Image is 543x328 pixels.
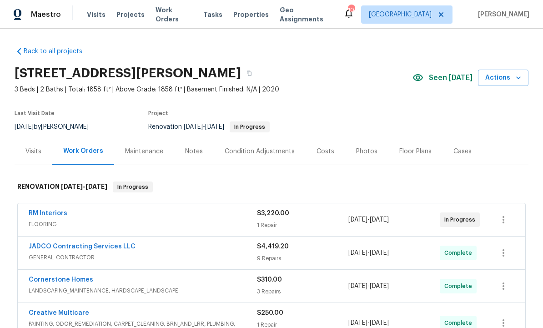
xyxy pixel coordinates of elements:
[370,283,389,289] span: [DATE]
[280,5,332,24] span: Geo Assignments
[444,282,476,291] span: Complete
[15,172,528,202] div: RENOVATION [DATE]-[DATE]In Progress
[370,320,389,326] span: [DATE]
[85,183,107,190] span: [DATE]
[444,318,476,328] span: Complete
[370,217,389,223] span: [DATE]
[29,210,67,217] a: RM Interiors
[257,243,289,250] span: $4,419.20
[114,182,152,192] span: In Progress
[184,124,224,130] span: -
[15,121,100,132] div: by [PERSON_NAME]
[29,277,93,283] a: Cornerstone Homes
[25,147,41,156] div: Visits
[29,220,257,229] span: FLOORING
[444,248,476,257] span: Complete
[348,282,389,291] span: -
[241,65,257,81] button: Copy Address
[231,124,269,130] span: In Progress
[369,10,432,19] span: [GEOGRAPHIC_DATA]
[87,10,106,19] span: Visits
[31,10,61,19] span: Maestro
[356,147,377,156] div: Photos
[63,146,103,156] div: Work Orders
[317,147,334,156] div: Costs
[348,215,389,224] span: -
[29,243,136,250] a: JADCO Contracting Services LLC
[156,5,192,24] span: Work Orders
[257,221,348,230] div: 1 Repair
[15,47,102,56] a: Back to all projects
[15,85,412,94] span: 3 Beds | 2 Baths | Total: 1858 ft² | Above Grade: 1858 ft² | Basement Finished: N/A | 2020
[370,250,389,256] span: [DATE]
[15,111,55,116] span: Last Visit Date
[485,72,521,84] span: Actions
[444,215,479,224] span: In Progress
[348,5,354,15] div: 107
[257,310,283,316] span: $250.00
[429,73,473,82] span: Seen [DATE]
[257,210,289,217] span: $3,220.00
[148,124,270,130] span: Renovation
[348,318,389,328] span: -
[125,147,163,156] div: Maintenance
[29,286,257,295] span: LANDSCAPING_MAINTENANCE, HARDSCAPE_LANDSCAPE
[15,124,34,130] span: [DATE]
[29,253,257,262] span: GENERAL_CONTRACTOR
[474,10,529,19] span: [PERSON_NAME]
[184,124,203,130] span: [DATE]
[148,111,168,116] span: Project
[15,69,241,78] h2: [STREET_ADDRESS][PERSON_NAME]
[453,147,472,156] div: Cases
[17,182,107,192] h6: RENOVATION
[348,283,367,289] span: [DATE]
[348,248,389,257] span: -
[116,10,145,19] span: Projects
[348,320,367,326] span: [DATE]
[29,310,89,316] a: Creative Multicare
[257,277,282,283] span: $310.00
[399,147,432,156] div: Floor Plans
[203,11,222,18] span: Tasks
[205,124,224,130] span: [DATE]
[257,254,348,263] div: 9 Repairs
[348,217,367,223] span: [DATE]
[233,10,269,19] span: Properties
[348,250,367,256] span: [DATE]
[61,183,107,190] span: -
[225,147,295,156] div: Condition Adjustments
[478,70,528,86] button: Actions
[257,287,348,296] div: 3 Repairs
[61,183,83,190] span: [DATE]
[185,147,203,156] div: Notes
